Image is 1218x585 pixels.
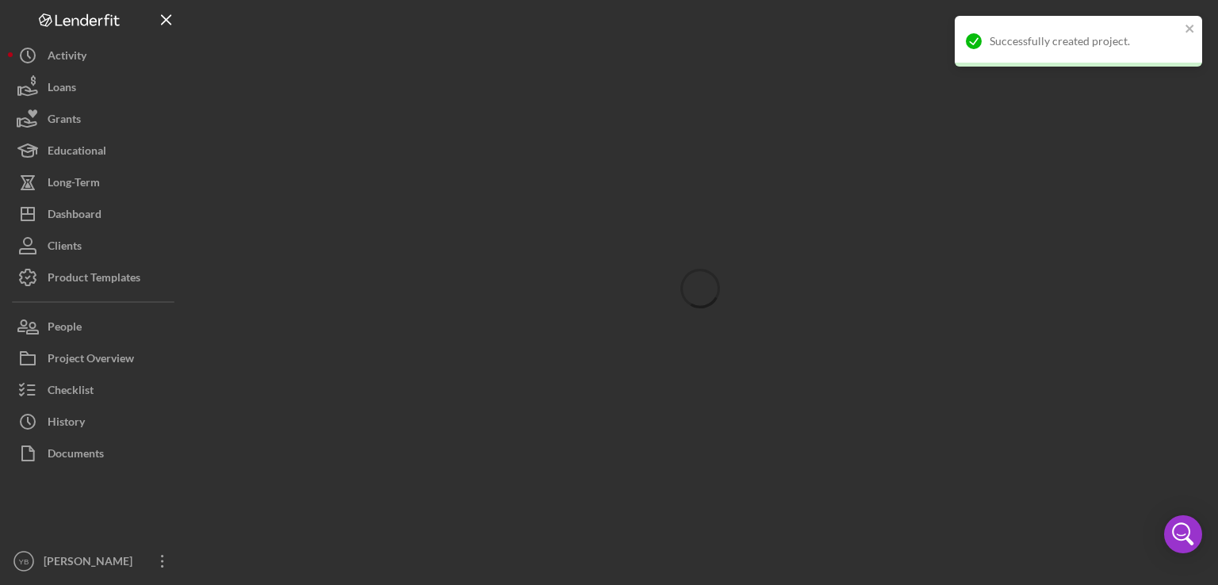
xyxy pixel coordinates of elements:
[8,135,182,166] button: Educational
[48,374,94,410] div: Checklist
[48,438,104,473] div: Documents
[48,71,76,107] div: Loans
[8,71,182,103] button: Loans
[8,545,182,577] button: YB[PERSON_NAME]
[8,40,182,71] button: Activity
[48,262,140,297] div: Product Templates
[8,374,182,406] button: Checklist
[48,103,81,139] div: Grants
[8,342,182,374] button: Project Overview
[40,545,143,581] div: [PERSON_NAME]
[8,262,182,293] button: Product Templates
[8,198,182,230] button: Dashboard
[8,438,182,469] button: Documents
[8,166,182,198] button: Long-Term
[8,311,182,342] button: People
[19,557,29,566] text: YB
[48,40,86,75] div: Activity
[1164,515,1202,553] div: Open Intercom Messenger
[48,198,101,234] div: Dashboard
[8,406,182,438] button: History
[48,406,85,442] div: History
[8,103,182,135] button: Grants
[48,311,82,346] div: People
[48,342,134,378] div: Project Overview
[48,230,82,266] div: Clients
[8,230,182,262] button: Clients
[1185,22,1196,37] button: close
[990,35,1180,48] div: Successfully created project.
[48,135,106,170] div: Educational
[48,166,100,202] div: Long-Term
